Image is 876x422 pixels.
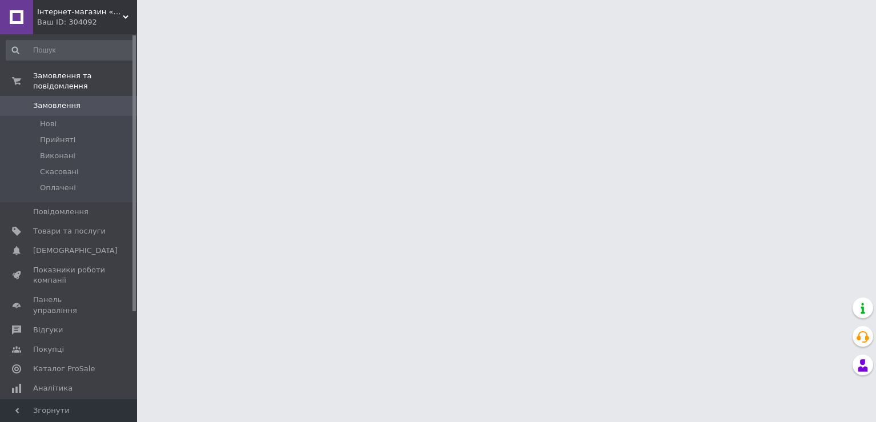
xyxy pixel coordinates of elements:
span: Повідомлення [33,207,89,217]
span: Замовлення та повідомлення [33,71,137,91]
div: Ваш ID: 304092 [37,17,137,27]
span: Покупці [33,344,64,355]
span: Аналітика [33,383,73,393]
span: Каталог ProSale [33,364,95,374]
span: Відгуки [33,325,63,335]
input: Пошук [6,40,135,61]
span: Нові [40,119,57,129]
span: Показники роботи компанії [33,265,106,286]
span: Товари та послуги [33,226,106,236]
span: Прийняті [40,135,75,145]
span: Скасовані [40,167,79,177]
span: Виконані [40,151,75,161]
span: Замовлення [33,101,81,111]
span: [DEMOGRAPHIC_DATA] [33,246,118,256]
span: Оплачені [40,183,76,193]
span: Панель управління [33,295,106,315]
span: Інтернет-магазин «Autotoys» [37,7,123,17]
